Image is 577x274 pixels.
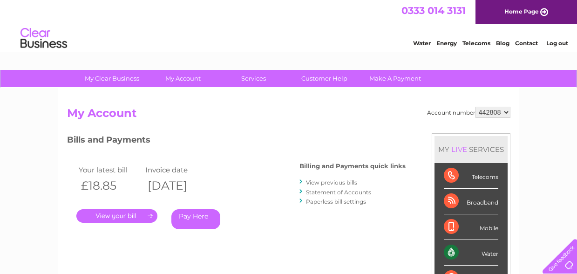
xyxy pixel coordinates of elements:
[413,40,431,47] a: Water
[76,176,143,195] th: £18.85
[69,5,509,45] div: Clear Business is a trading name of Verastar Limited (registered in [GEOGRAPHIC_DATA] No. 3667643...
[496,40,509,47] a: Blog
[436,40,457,47] a: Energy
[449,145,469,154] div: LIVE
[143,176,210,195] th: [DATE]
[74,70,150,87] a: My Clear Business
[20,24,68,53] img: logo.png
[67,133,406,150] h3: Bills and Payments
[67,107,510,124] h2: My Account
[306,198,366,205] a: Paperless bill settings
[76,209,157,223] a: .
[444,163,498,189] div: Telecoms
[299,163,406,170] h4: Billing and Payments quick links
[427,107,510,118] div: Account number
[444,214,498,240] div: Mobile
[434,136,508,163] div: MY SERVICES
[444,189,498,214] div: Broadband
[444,240,498,266] div: Water
[215,70,292,87] a: Services
[171,209,220,229] a: Pay Here
[401,5,466,16] a: 0333 014 3131
[546,40,568,47] a: Log out
[515,40,538,47] a: Contact
[357,70,434,87] a: Make A Payment
[462,40,490,47] a: Telecoms
[76,164,143,176] td: Your latest bill
[306,189,371,196] a: Statement of Accounts
[306,179,357,186] a: View previous bills
[143,164,210,176] td: Invoice date
[286,70,363,87] a: Customer Help
[144,70,221,87] a: My Account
